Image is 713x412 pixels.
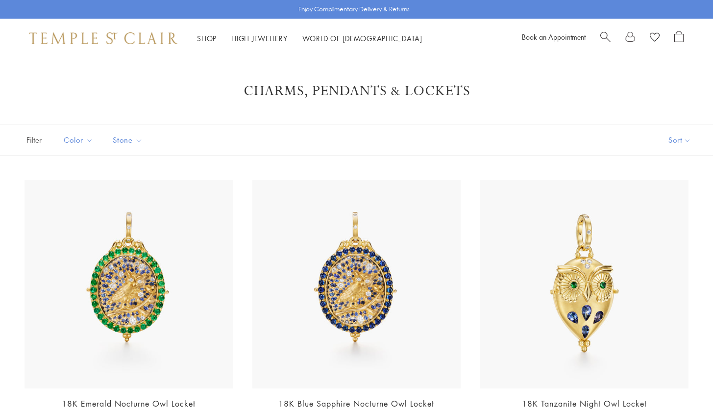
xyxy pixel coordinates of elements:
[480,180,688,388] img: 18K Tanzanite Night Owl Locket
[650,31,660,46] a: View Wishlist
[62,398,196,409] a: 18K Emerald Nocturne Owl Locket
[674,31,684,46] a: Open Shopping Bag
[25,180,233,388] img: 18K Emerald Nocturne Owl Locket
[298,4,410,14] p: Enjoy Complimentary Delivery & Returns
[108,134,150,146] span: Stone
[302,33,422,43] a: World of [DEMOGRAPHIC_DATA]World of [DEMOGRAPHIC_DATA]
[59,134,100,146] span: Color
[522,398,647,409] a: 18K Tanzanite Night Owl Locket
[252,180,461,388] img: 18K Blue Sapphire Nocturne Owl Locket
[56,129,100,151] button: Color
[600,31,611,46] a: Search
[664,366,703,402] iframe: Gorgias live chat messenger
[29,32,177,44] img: Temple St. Clair
[105,129,150,151] button: Stone
[522,32,586,42] a: Book an Appointment
[231,33,288,43] a: High JewelleryHigh Jewellery
[197,33,217,43] a: ShopShop
[646,125,713,155] button: Show sort by
[197,32,422,45] nav: Main navigation
[39,82,674,100] h1: Charms, Pendants & Lockets
[278,398,434,409] a: 18K Blue Sapphire Nocturne Owl Locket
